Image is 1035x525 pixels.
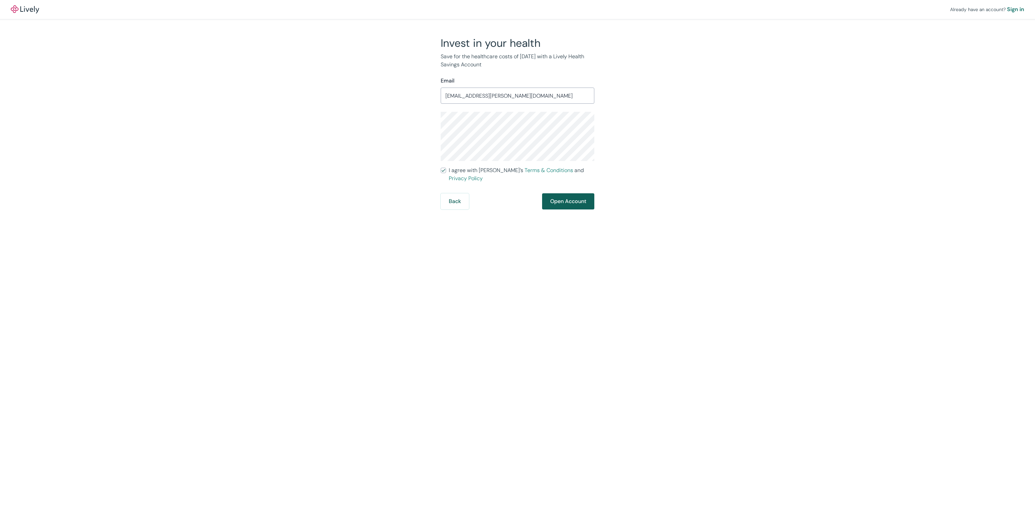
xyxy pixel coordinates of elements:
button: Open Account [542,193,594,209]
h2: Invest in your health [441,36,594,50]
a: Terms & Conditions [525,167,573,174]
div: Already have an account? [950,5,1024,13]
label: Email [441,77,454,85]
p: Save for the healthcare costs of [DATE] with a Lively Health Savings Account [441,53,594,69]
a: Privacy Policy [449,175,483,182]
a: Sign in [1007,5,1024,13]
button: Back [441,193,469,209]
span: I agree with [PERSON_NAME]’s and [449,166,594,183]
img: Lively [11,5,39,13]
a: LivelyLively [11,5,39,13]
